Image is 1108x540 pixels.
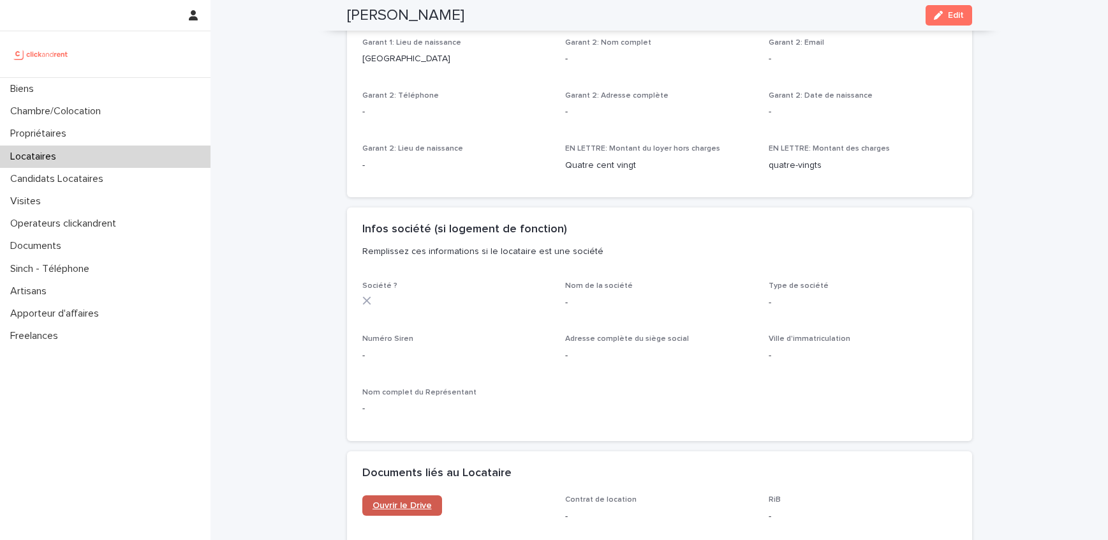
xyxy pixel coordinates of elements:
span: Type de société [769,282,829,290]
p: - [362,349,550,363]
a: Ouvrir le Drive [362,495,442,516]
img: UCB0brd3T0yccxBKYDjQ [10,41,72,67]
p: - [565,510,753,523]
p: - [769,510,957,523]
p: - [565,105,753,119]
p: Locataires [5,151,66,163]
p: - [769,296,957,310]
span: Garant 2: Adresse complète [565,92,668,100]
p: - [769,52,957,66]
h2: [PERSON_NAME] [347,6,464,25]
span: Contrat de location [565,496,637,504]
p: Artisans [5,285,57,297]
span: EN LETTRE: Montant du loyer hors charges [565,145,720,153]
span: Ville d'immatriculation [769,335,850,343]
p: Visites [5,195,51,207]
p: Apporteur d'affaires [5,308,109,320]
span: Garant 1: Lieu de naissance [362,39,461,47]
p: Operateurs clickandrent [5,218,126,230]
span: Société ? [362,282,397,290]
p: Biens [5,83,44,95]
p: - [362,402,550,416]
p: Remplissez ces informations si le locataire est une société [362,246,952,257]
span: Garant 2: Téléphone [362,92,439,100]
p: Chambre/Colocation [5,105,111,117]
button: Edit [926,5,972,26]
span: Ouvrir le Drive [373,501,432,510]
span: Nom complet du Représentant [362,389,476,396]
p: - [565,349,753,363]
p: Freelances [5,330,68,342]
p: Quatre cent vingt [565,159,753,172]
p: quatre-vingts [769,159,957,172]
p: Sinch - Téléphone [5,263,100,275]
p: Propriétaires [5,128,77,140]
p: - [769,105,957,119]
span: Numéro Siren [362,335,413,343]
span: Garant 2: Lieu de naissance [362,145,463,153]
span: Garant 2: Date de naissance [769,92,873,100]
span: RiB [769,496,781,504]
p: Documents [5,240,71,252]
span: Garant 2: Email [769,39,824,47]
span: Adresse complète du siège social [565,335,689,343]
span: EN LETTRE: Montant des charges [769,145,890,153]
p: Candidats Locataires [5,173,114,185]
h2: Documents liés au Locataire [362,467,512,481]
span: Nom de la société [565,282,633,290]
p: - [769,349,957,363]
p: - [565,52,753,66]
p: - [565,296,753,310]
p: - [362,159,550,172]
p: [GEOGRAPHIC_DATA] [362,52,550,66]
h2: Infos société (si logement de fonction) [362,223,567,237]
p: - [362,105,550,119]
span: Edit [948,11,964,20]
span: Garant 2: Nom complet [565,39,651,47]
